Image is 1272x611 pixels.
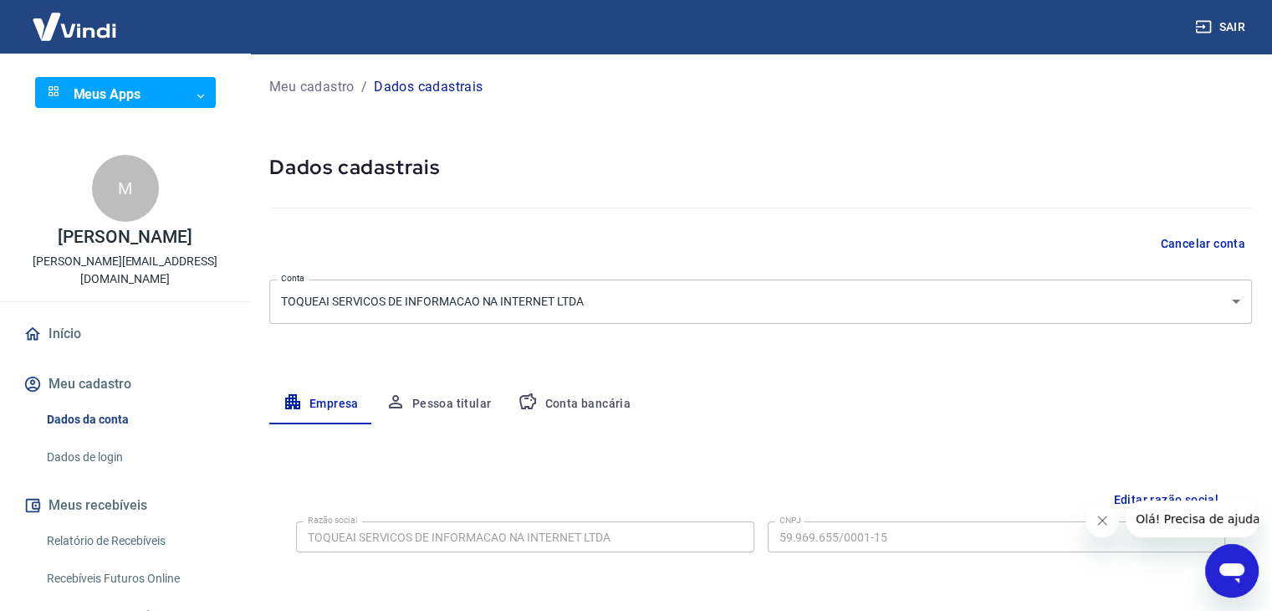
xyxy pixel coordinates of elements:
a: Dados da conta [40,403,230,437]
a: Relatório de Recebíveis [40,524,230,558]
span: Olá! Precisa de ajuda? [10,12,140,25]
a: Dados de login [40,440,230,475]
button: Editar razão social [1106,485,1225,516]
p: [PERSON_NAME] [58,228,192,246]
iframe: Fechar mensagem [1086,504,1119,537]
button: Conta bancária [504,384,644,424]
p: / [361,77,367,97]
p: [PERSON_NAME][EMAIL_ADDRESS][DOMAIN_NAME] [13,253,237,288]
iframe: Botão para abrir a janela de mensagens [1205,544,1259,598]
button: Empresa [269,384,372,424]
a: Recebíveis Futuros Online [40,562,230,596]
label: Razão social [308,514,357,526]
label: CNPJ [779,514,801,526]
button: Sair [1192,12,1252,43]
div: TOQUEAI SERVICOS DE INFORMACAO NA INTERNET LTDA [269,280,1252,324]
a: Meu cadastro [269,77,355,97]
div: M [92,155,159,222]
button: Cancelar conta [1153,228,1252,259]
img: Vindi [20,1,129,52]
button: Pessoa titular [372,384,505,424]
h5: Dados cadastrais [269,154,1252,181]
a: Início [20,316,230,352]
p: Dados cadastrais [374,77,483,97]
iframe: Mensagem da empresa [1126,501,1259,537]
button: Meus recebíveis [20,487,230,524]
button: Meu cadastro [20,366,230,403]
label: Conta [281,272,304,285]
